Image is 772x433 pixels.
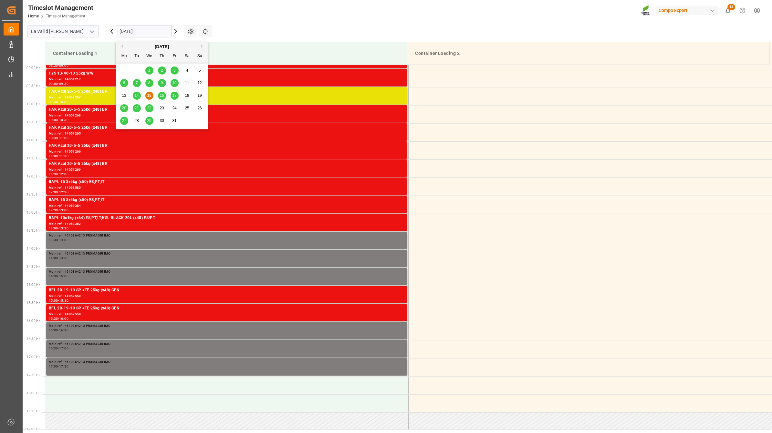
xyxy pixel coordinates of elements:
div: [DATE] [116,44,208,50]
div: Choose Wednesday, October 15th, 2025 [145,92,153,100]
div: Choose Saturday, October 25th, 2025 [183,104,191,112]
span: 23 [160,106,164,110]
div: 10:00 [59,100,68,103]
span: 09:30 Hr [26,84,40,88]
div: Choose Wednesday, October 22nd, 2025 [145,104,153,112]
span: 28 [134,118,139,123]
div: 16:00 [49,329,58,332]
button: open menu [87,26,97,36]
div: Container Loading 2 [412,47,764,59]
span: 30 [160,118,164,123]
div: month 2025-10 [118,64,206,127]
div: 09:30 [59,82,68,85]
div: 10:00 [49,118,58,121]
div: 09:30 [49,100,58,103]
div: Choose Monday, October 27th, 2025 [120,117,128,125]
span: 13 [122,93,126,98]
div: HAK Azul 20-5-5 25kg (x48) BR [49,161,405,167]
div: Choose Sunday, October 12th, 2025 [196,79,204,87]
span: 25 [185,106,189,110]
div: - [58,118,59,121]
span: 12 [197,81,202,85]
div: 14:00 [59,238,68,241]
span: 10:00 Hr [26,102,40,106]
div: HYS 13-40-13 25kg WW [49,70,405,77]
div: Choose Monday, October 20th, 2025 [120,104,128,112]
div: Choose Tuesday, October 14th, 2025 [133,92,141,100]
div: 11:30 [59,155,68,157]
span: 6 [123,81,125,85]
div: Main ref : 14051267 [49,95,405,100]
input: Type to search/select [27,25,99,37]
span: 27 [122,118,126,123]
span: 19 [197,93,202,98]
span: 18:30 Hr [26,409,40,413]
span: 31 [172,118,176,123]
div: Container Loading 1 [50,47,402,59]
div: - [58,347,59,350]
div: Choose Sunday, October 5th, 2025 [196,66,204,75]
div: Choose Wednesday, October 29th, 2025 [145,117,153,125]
div: BFL 20-19-19 SP +TE 25kg (x48) GEN [49,305,405,312]
button: Previous Month [119,44,123,48]
div: - [58,64,59,67]
div: Choose Thursday, October 16th, 2025 [158,92,166,100]
div: - [58,329,59,332]
button: Next Month [201,44,205,48]
div: Main ref : 14051269 [49,167,405,173]
div: 10:30 [59,118,68,121]
div: Choose Friday, October 31st, 2025 [171,117,179,125]
span: 09:00 Hr [26,66,40,70]
a: Home [28,14,39,18]
div: Choose Friday, October 24th, 2025 [171,104,179,112]
div: Main ref : 4510364213 PROMAGRI IMO [49,323,405,329]
span: 13:00 Hr [26,211,40,214]
div: - [58,257,59,259]
div: BFL 20-19-19 SP +TE 25kg (x48) GEN [49,287,405,294]
div: 12:00 [49,191,58,194]
div: 15:30 [49,317,58,320]
div: Choose Saturday, October 4th, 2025 [183,66,191,75]
div: 13:00 [59,209,68,212]
div: Main ref : 4510364213 PROMAGRI IMO [49,251,405,257]
div: 17:30 [59,365,68,368]
span: 13 [727,4,735,10]
span: 1 [148,68,151,73]
div: Main ref : 4510364213 PROMAGRI IMO [49,233,405,238]
span: 18 [185,93,189,98]
div: Main ref : 14052559 [49,294,405,299]
div: - [58,227,59,230]
div: HAK Azul 20-5-5 25kg (x48) BR [49,143,405,149]
button: Compo Expert [656,4,721,16]
span: 11 [185,81,189,85]
div: 13:30 [59,227,68,230]
span: 14:30 Hr [26,265,40,268]
div: Su [196,52,204,60]
div: Sa [183,52,191,60]
span: 17:30 Hr [26,373,40,377]
div: - [58,365,59,368]
div: Main ref : 14051265 [49,131,405,136]
span: 11:00 Hr [26,138,40,142]
div: Tu [133,52,141,60]
div: Choose Monday, October 6th, 2025 [120,79,128,87]
div: - [58,173,59,176]
div: 13:30 [49,238,58,241]
div: Choose Thursday, October 30th, 2025 [158,117,166,125]
div: Main ref : 14053384 [49,203,405,209]
span: 17 [172,93,176,98]
div: - [58,238,59,241]
span: 3 [173,68,176,73]
div: - [58,155,59,157]
span: 24 [172,106,176,110]
div: - [58,82,59,85]
div: - [58,191,59,194]
div: HAK Azul 20-5-5 25kg (x48) BR [49,106,405,113]
div: 15:00 [59,275,68,277]
div: Main ref : 14051268 [49,113,405,118]
div: HAK Azul 20-5-5 25kg (x48) BR [49,125,405,131]
div: Main ref : 4510364213 PROMAGRI IMO [49,269,405,275]
div: 12:30 [59,191,68,194]
div: Main ref : 14052558 [49,312,405,317]
div: 13:00 [49,227,58,230]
